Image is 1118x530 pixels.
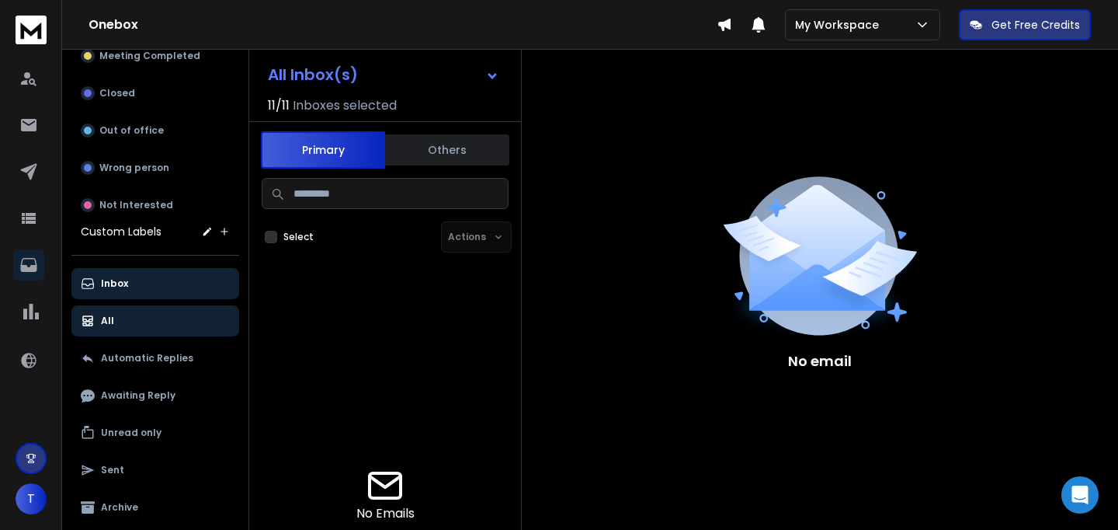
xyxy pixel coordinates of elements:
button: T [16,483,47,514]
span: 11 / 11 [268,96,290,115]
button: Sent [71,455,239,486]
button: Primary [261,131,385,169]
h3: Custom Labels [81,224,161,239]
h3: Inboxes selected [293,96,397,115]
p: Out of office [99,124,164,137]
button: All Inbox(s) [255,59,512,90]
p: Archive [101,501,138,514]
p: No Emails [356,504,415,523]
p: Meeting Completed [99,50,200,62]
p: All [101,315,114,327]
p: Closed [99,87,135,99]
button: Inbox [71,268,239,299]
button: All [71,305,239,336]
p: My Workspace [795,17,885,33]
p: No email [788,350,852,372]
h1: Onebox [89,16,717,34]
img: logo [16,16,47,44]
button: Wrong person [71,152,239,183]
label: Select [283,231,314,243]
button: Others [385,133,509,167]
button: Not Interested [71,190,239,221]
p: Get Free Credits [991,17,1080,33]
p: Unread only [101,427,161,439]
p: Automatic Replies [101,352,193,364]
h1: All Inbox(s) [268,67,358,82]
button: Automatic Replies [71,343,239,374]
button: Out of office [71,115,239,146]
p: Not Interested [99,199,173,211]
button: Archive [71,492,239,523]
button: Unread only [71,417,239,448]
div: Open Intercom Messenger [1061,476,1099,514]
button: Awaiting Reply [71,380,239,411]
p: Wrong person [99,162,169,174]
p: Sent [101,464,124,476]
p: Awaiting Reply [101,389,175,402]
button: Closed [71,78,239,109]
button: Get Free Credits [959,9,1091,40]
p: Inbox [101,277,128,290]
button: Meeting Completed [71,40,239,71]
